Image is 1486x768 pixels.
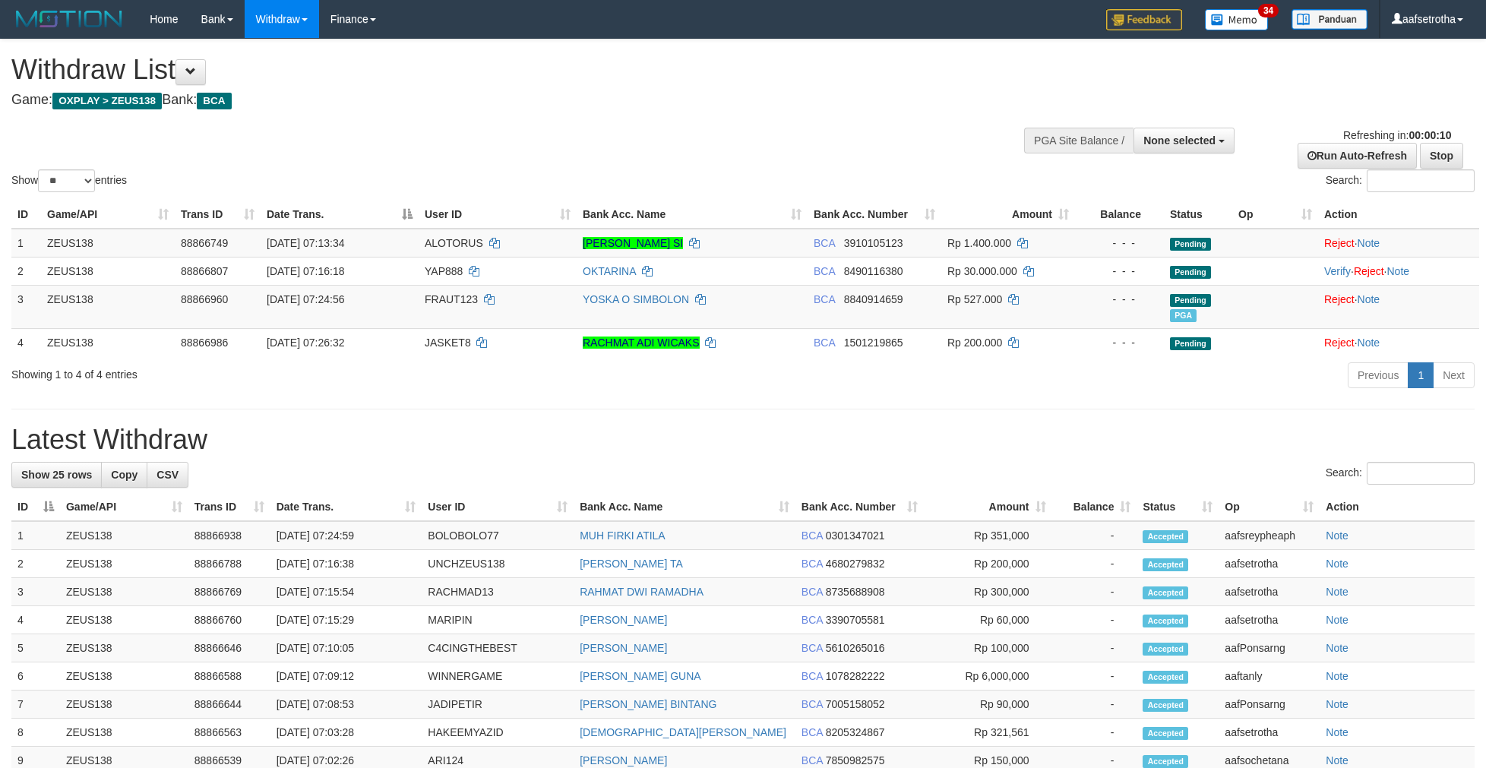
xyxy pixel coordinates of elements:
span: 88866807 [181,265,228,277]
td: 2 [11,550,60,578]
td: Rp 200,000 [924,550,1052,578]
span: Accepted [1143,671,1188,684]
td: 1 [11,229,41,258]
a: Show 25 rows [11,462,102,488]
td: RACHMAD13 [422,578,574,606]
span: Copy 8490116380 to clipboard [844,265,903,277]
td: 3 [11,578,60,606]
th: Bank Acc. Number: activate to sort column ascending [808,201,941,229]
a: Previous [1348,362,1409,388]
td: · [1318,229,1479,258]
td: aafsetrotha [1219,550,1320,578]
a: RAHMAT DWI RAMADHA [580,586,703,598]
td: BOLOBOLO77 [422,521,574,550]
span: [DATE] 07:24:56 [267,293,344,305]
a: Reject [1324,293,1355,305]
td: - [1052,521,1137,550]
td: [DATE] 07:08:53 [270,691,422,719]
a: Note [1326,586,1348,598]
span: None selected [1143,134,1216,147]
a: Copy [101,462,147,488]
span: BCA [801,698,823,710]
span: Pending [1170,238,1211,251]
th: Status: activate to sort column ascending [1137,493,1219,521]
a: Reject [1324,237,1355,249]
span: OXPLAY > ZEUS138 [52,93,162,109]
span: YAP888 [425,265,463,277]
span: Copy 4680279832 to clipboard [826,558,885,570]
span: Copy 7005158052 to clipboard [826,698,885,710]
td: ZEUS138 [41,229,175,258]
span: Accepted [1143,699,1188,712]
td: 4 [11,606,60,634]
span: 88866986 [181,337,228,349]
th: Action [1320,493,1475,521]
span: BCA [801,558,823,570]
span: CSV [157,469,179,481]
span: Accepted [1143,643,1188,656]
td: Rp 300,000 [924,578,1052,606]
span: BCA [801,754,823,766]
td: aaftanly [1219,662,1320,691]
td: aafPonsarng [1219,634,1320,662]
td: 4 [11,328,41,356]
th: Date Trans.: activate to sort column ascending [270,493,422,521]
td: ZEUS138 [60,578,188,606]
td: aafsetrotha [1219,719,1320,747]
span: BCA [801,614,823,626]
span: BCA [814,293,835,305]
span: Copy 0301347021 to clipboard [826,529,885,542]
td: 88866769 [188,578,270,606]
td: 88866563 [188,719,270,747]
a: [PERSON_NAME] BINTANG [580,698,716,710]
td: ZEUS138 [60,691,188,719]
td: [DATE] 07:03:28 [270,719,422,747]
th: Game/API: activate to sort column ascending [41,201,175,229]
span: BCA [814,237,835,249]
span: JASKET8 [425,337,471,349]
span: Pending [1170,266,1211,279]
td: Rp 351,000 [924,521,1052,550]
span: Copy 5610265016 to clipboard [826,642,885,654]
span: [DATE] 07:13:34 [267,237,344,249]
td: - [1052,691,1137,719]
span: ALOTORUS [425,237,483,249]
span: Rp 200.000 [947,337,1002,349]
span: Pending [1170,337,1211,350]
th: Action [1318,201,1479,229]
td: 3 [11,285,41,328]
button: None selected [1133,128,1235,153]
a: CSV [147,462,188,488]
a: Note [1358,337,1380,349]
span: 34 [1258,4,1279,17]
th: ID: activate to sort column descending [11,493,60,521]
td: MARIPIN [422,606,574,634]
span: Rp 30.000.000 [947,265,1017,277]
span: Copy [111,469,138,481]
th: Amount: activate to sort column ascending [924,493,1052,521]
a: Note [1358,293,1380,305]
th: Trans ID: activate to sort column ascending [175,201,261,229]
th: Bank Acc. Number: activate to sort column ascending [795,493,924,521]
td: - [1052,634,1137,662]
a: Verify [1324,265,1351,277]
a: Note [1326,529,1348,542]
input: Search: [1367,169,1475,192]
img: Feedback.jpg [1106,9,1182,30]
span: Accepted [1143,615,1188,627]
td: [DATE] 07:16:38 [270,550,422,578]
td: ZEUS138 [60,719,188,747]
td: ZEUS138 [60,606,188,634]
span: [DATE] 07:26:32 [267,337,344,349]
img: Button%20Memo.svg [1205,9,1269,30]
a: Stop [1420,143,1463,169]
span: Accepted [1143,558,1188,571]
td: [DATE] 07:15:29 [270,606,422,634]
img: MOTION_logo.png [11,8,127,30]
span: Copy 8840914659 to clipboard [844,293,903,305]
a: Reject [1354,265,1384,277]
td: 88866938 [188,521,270,550]
h1: Withdraw List [11,55,975,85]
select: Showentries [38,169,95,192]
td: 2 [11,257,41,285]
